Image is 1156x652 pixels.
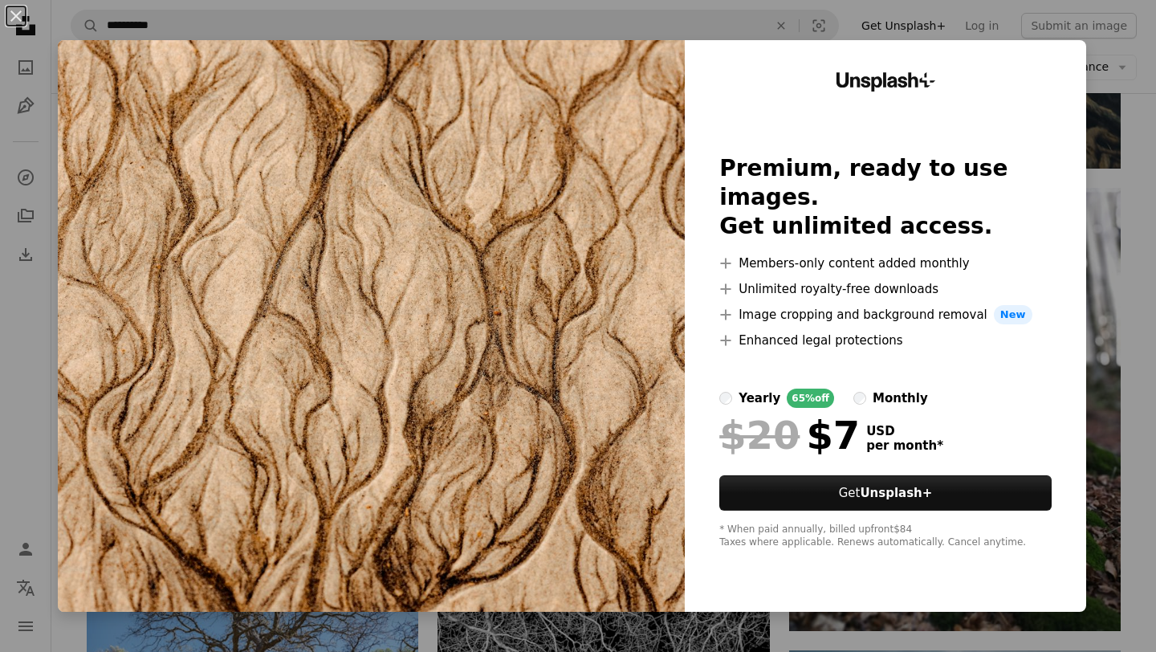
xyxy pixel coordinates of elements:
[866,424,943,438] span: USD
[860,486,932,500] strong: Unsplash+
[719,279,1052,299] li: Unlimited royalty-free downloads
[866,438,943,453] span: per month *
[719,254,1052,273] li: Members-only content added monthly
[719,331,1052,350] li: Enhanced legal protections
[719,524,1052,549] div: * When paid annually, billed upfront $84 Taxes where applicable. Renews automatically. Cancel any...
[719,392,732,405] input: yearly65%off
[994,305,1032,324] span: New
[853,392,866,405] input: monthly
[873,389,928,408] div: monthly
[787,389,834,408] div: 65% off
[719,154,1052,241] h2: Premium, ready to use images. Get unlimited access.
[719,475,1052,511] button: GetUnsplash+
[719,414,800,456] span: $20
[719,305,1052,324] li: Image cropping and background removal
[739,389,780,408] div: yearly
[719,414,860,456] div: $7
